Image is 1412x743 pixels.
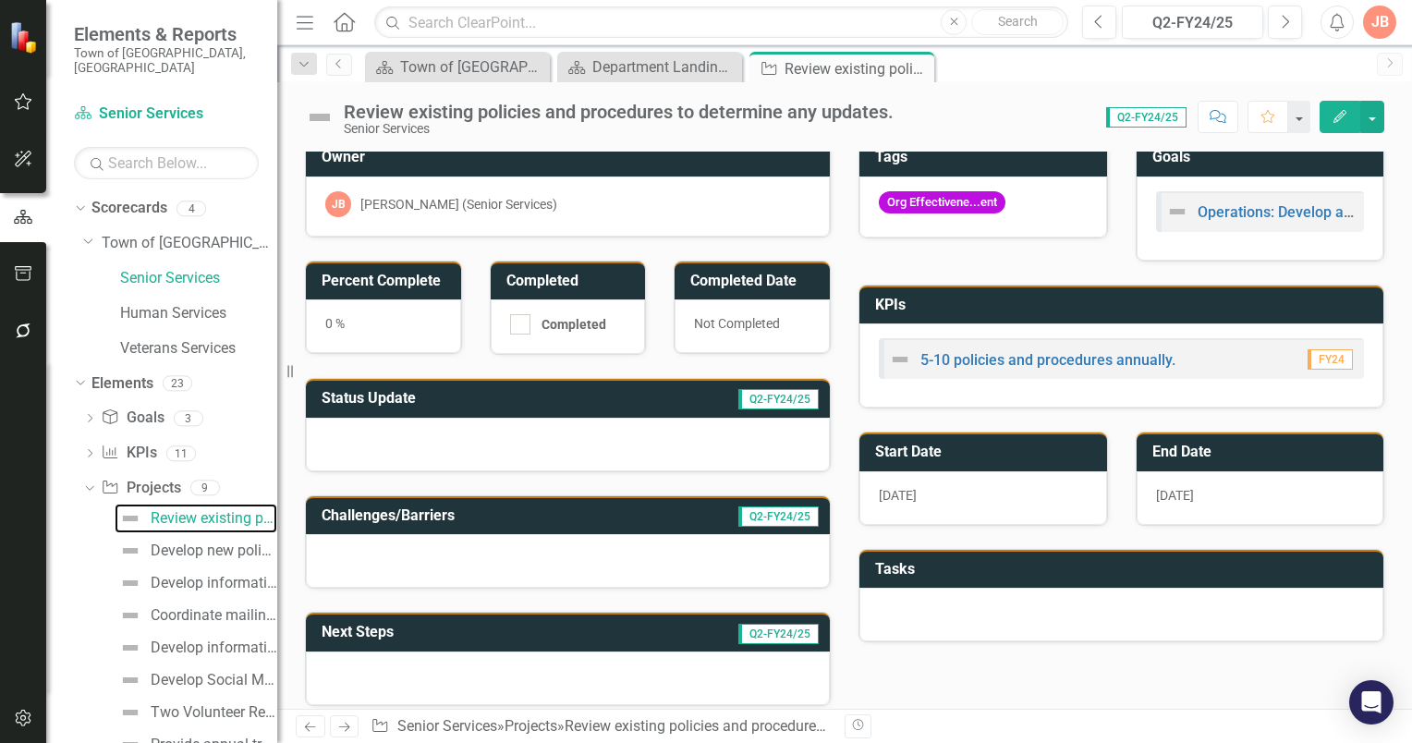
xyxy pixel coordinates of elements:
[592,55,737,79] div: Department Landing Page
[166,445,196,461] div: 11
[151,607,277,624] div: Coordinate mailing distribution.
[74,147,259,179] input: Search Below...
[370,55,545,79] a: Town of [GEOGRAPHIC_DATA] Page
[889,348,911,371] img: Not Defined
[562,55,737,79] a: Department Landing Page
[374,6,1068,39] input: Search ClearPoint...
[1308,349,1353,370] span: FY24
[1106,107,1187,128] span: Q2-FY24/25
[879,488,917,503] span: [DATE]
[1363,6,1396,39] button: JB
[1152,444,1375,460] h3: End Date
[190,481,220,496] div: 9
[875,444,1098,460] h3: Start Date
[344,122,894,136] div: Senior Services
[920,351,1175,369] a: 5-10 policies and procedures annually.
[738,389,819,409] span: Q2-FY24/25
[1166,201,1188,223] img: Not Defined
[115,601,277,630] a: Coordinate mailing distribution.
[971,9,1064,35] button: Search
[785,57,930,80] div: Review existing policies and procedures to determine any updates.
[1156,488,1194,503] span: [DATE]
[101,443,156,464] a: KPIs
[738,506,819,527] span: Q2-FY24/25
[875,561,1374,578] h3: Tasks
[102,233,277,254] a: Town of [GEOGRAPHIC_DATA]
[1349,680,1394,725] div: Open Intercom Messenger
[163,375,192,391] div: 23
[176,201,206,216] div: 4
[151,672,277,688] div: Develop Social Media communication.
[322,390,588,407] h3: Status Update
[9,21,42,54] img: ClearPoint Strategy
[322,149,821,165] h3: Owner
[397,717,497,735] a: Senior Services
[119,572,141,594] img: Not Defined
[174,410,203,426] div: 3
[322,273,452,289] h3: Percent Complete
[115,665,277,695] a: Develop Social Media communication.
[115,536,277,566] a: Develop new policies and procedures.
[505,717,557,735] a: Projects
[325,191,351,217] div: JB
[119,669,141,691] img: Not Defined
[875,149,1098,165] h3: Tags
[101,408,164,429] a: Goals
[91,198,167,219] a: Scorecards
[690,273,821,289] h3: Completed Date
[506,273,637,289] h3: Completed
[879,191,1005,214] span: Org Effectivene...ent
[115,633,277,663] a: Develop informational welcome letter to residents turning age [DEMOGRAPHIC_DATA].
[344,102,894,122] div: Review existing policies and procedures to determine any updates.
[119,540,141,562] img: Not Defined
[998,14,1038,29] span: Search
[322,624,554,640] h3: Next Steps
[738,624,819,644] span: Q2-FY24/25
[565,717,996,735] div: Review existing policies and procedures to determine any updates.
[101,478,180,499] a: Projects
[305,103,335,132] img: Not Defined
[120,268,277,289] a: Senior Services
[119,701,141,724] img: Not Defined
[1152,149,1375,165] h3: Goals
[675,299,830,353] div: Not Completed
[115,698,277,727] a: Two Volunteer Recruitment appeals annually.
[360,195,557,213] div: [PERSON_NAME] (Senior Services)
[151,542,277,559] div: Develop new policies and procedures.
[120,303,277,324] a: Human Services
[875,297,1374,313] h3: KPIs
[120,338,277,359] a: Veterans Services
[115,568,277,598] a: Develop informational welcome letter to residents age [DEMOGRAPHIC_DATA]+ who are not currently e...
[371,716,831,737] div: » »
[119,604,141,627] img: Not Defined
[119,637,141,659] img: Not Defined
[400,55,545,79] div: Town of [GEOGRAPHIC_DATA] Page
[115,504,277,533] a: Review existing policies and procedures to determine any updates.
[151,704,277,721] div: Two Volunteer Recruitment appeals annually.
[74,45,259,76] small: Town of [GEOGRAPHIC_DATA], [GEOGRAPHIC_DATA]
[1128,12,1257,34] div: Q2-FY24/25
[119,507,141,530] img: Not Defined
[74,23,259,45] span: Elements & Reports
[1122,6,1263,39] button: Q2-FY24/25
[151,639,277,656] div: Develop informational welcome letter to residents turning age [DEMOGRAPHIC_DATA].
[306,299,461,353] div: 0 %
[74,104,259,125] a: Senior Services
[91,373,153,395] a: Elements
[151,510,277,527] div: Review existing policies and procedures to determine any updates.
[151,575,277,591] div: Develop informational welcome letter to residents age [DEMOGRAPHIC_DATA]+ who are not currently e...
[322,507,630,524] h3: Challenges/Barriers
